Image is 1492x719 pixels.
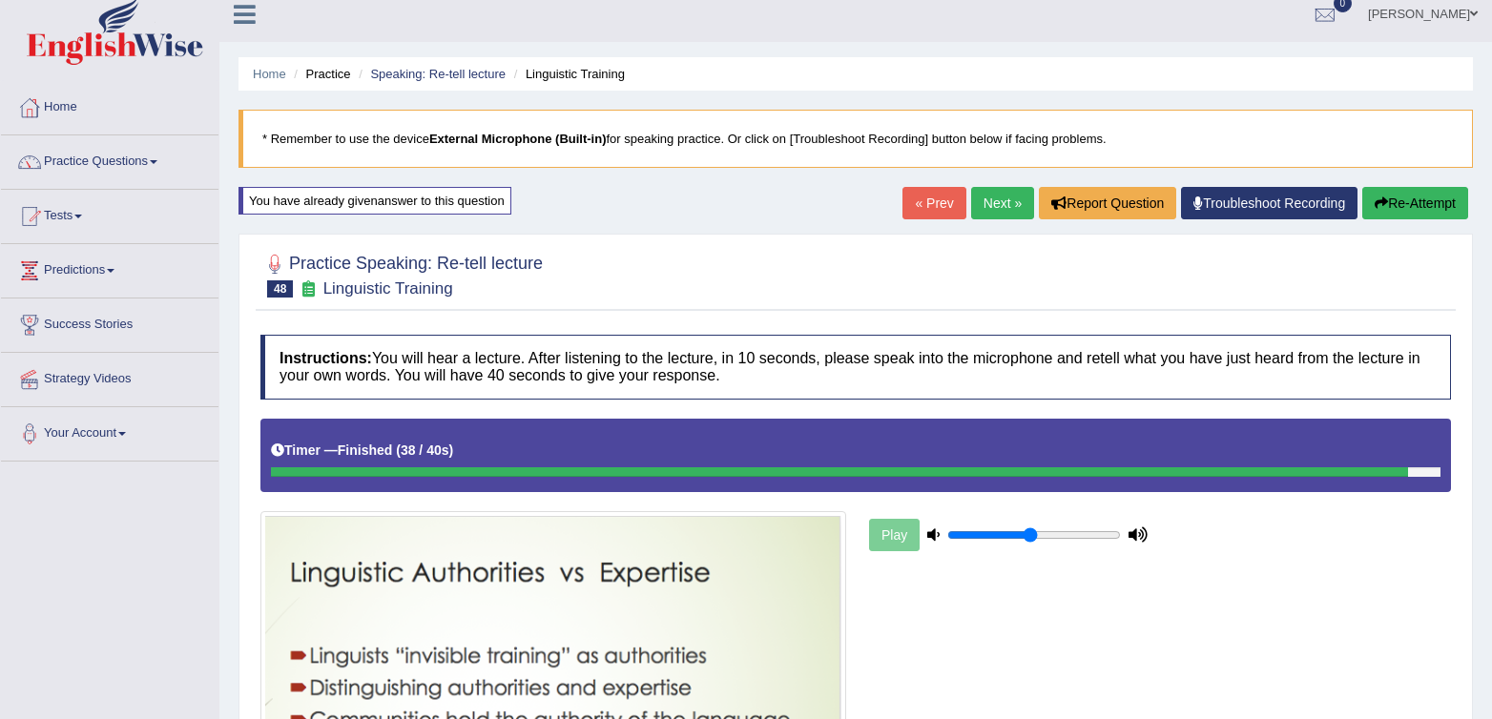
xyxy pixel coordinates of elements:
blockquote: * Remember to use the device for speaking practice. Or click on [Troubleshoot Recording] button b... [238,110,1473,168]
a: Home [253,67,286,81]
button: Re-Attempt [1362,187,1468,219]
h4: You will hear a lecture. After listening to the lecture, in 10 seconds, please speak into the mic... [260,335,1451,399]
a: Practice Questions [1,135,218,183]
b: 38 / 40s [401,442,449,458]
h5: Timer — [271,443,453,458]
b: ) [449,442,454,458]
div: You have already given answer to this question [238,187,511,215]
b: External Microphone (Built-in) [429,132,607,146]
a: Strategy Videos [1,353,218,401]
a: Next » [971,187,1034,219]
li: Linguistic Training [509,65,625,83]
a: Success Stories [1,298,218,346]
a: Troubleshoot Recording [1181,187,1357,219]
a: Your Account [1,407,218,455]
h2: Practice Speaking: Re-tell lecture [260,250,543,298]
button: Report Question [1039,187,1176,219]
a: Home [1,81,218,129]
b: ( [396,442,401,458]
small: Linguistic Training [323,279,453,298]
small: Exam occurring question [298,280,318,298]
b: Instructions: [280,350,372,366]
span: 48 [267,280,293,298]
a: Tests [1,190,218,237]
a: « Prev [902,187,965,219]
a: Speaking: Re-tell lecture [370,67,506,81]
li: Practice [289,65,350,83]
a: Predictions [1,244,218,292]
b: Finished [338,442,393,458]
